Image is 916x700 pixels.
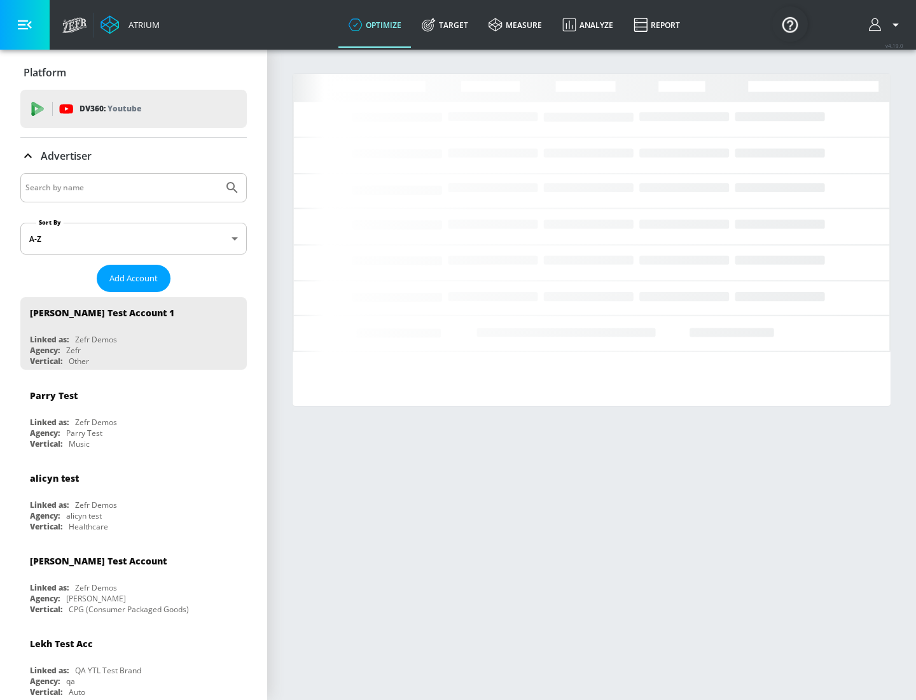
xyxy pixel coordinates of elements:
[75,334,117,345] div: Zefr Demos
[97,265,170,292] button: Add Account
[623,2,690,48] a: Report
[69,356,89,367] div: Other
[30,676,60,687] div: Agency:
[30,510,60,521] div: Agency:
[66,428,102,438] div: Parry Test
[30,334,69,345] div: Linked as:
[552,2,623,48] a: Analyze
[30,665,69,676] div: Linked as:
[30,428,60,438] div: Agency:
[24,66,66,80] p: Platform
[20,545,247,618] div: [PERSON_NAME] Test AccountLinked as:Zefr DemosAgency:[PERSON_NAME]Vertical:CPG (Consumer Packaged...
[20,55,247,90] div: Platform
[20,463,247,535] div: alicyn testLinked as:Zefr DemosAgency:alicyn testVertical:Healthcare
[75,665,141,676] div: QA YTL Test Brand
[30,438,62,449] div: Vertical:
[20,223,247,255] div: A-Z
[69,521,108,532] div: Healthcare
[30,555,167,567] div: [PERSON_NAME] Test Account
[75,500,117,510] div: Zefr Demos
[66,676,75,687] div: qa
[36,218,64,227] label: Sort By
[30,472,79,484] div: alicyn test
[20,90,247,128] div: DV360: Youtube
[772,6,808,42] button: Open Resource Center
[80,102,141,116] p: DV360:
[30,356,62,367] div: Vertical:
[30,521,62,532] div: Vertical:
[66,510,102,521] div: alicyn test
[41,149,92,163] p: Advertiser
[30,593,60,604] div: Agency:
[20,380,247,452] div: Parry TestLinked as:Zefr DemosAgency:Parry TestVertical:Music
[123,19,160,31] div: Atrium
[412,2,478,48] a: Target
[30,687,62,697] div: Vertical:
[30,307,174,319] div: [PERSON_NAME] Test Account 1
[75,582,117,593] div: Zefr Demos
[30,638,93,650] div: Lekh Test Acc
[30,345,60,356] div: Agency:
[30,389,78,402] div: Parry Test
[30,500,69,510] div: Linked as:
[75,417,117,428] div: Zefr Demos
[69,604,189,615] div: CPG (Consumer Packaged Goods)
[30,417,69,428] div: Linked as:
[69,687,85,697] div: Auto
[30,604,62,615] div: Vertical:
[101,15,160,34] a: Atrium
[478,2,552,48] a: measure
[20,138,247,174] div: Advertiser
[20,297,247,370] div: [PERSON_NAME] Test Account 1Linked as:Zefr DemosAgency:ZefrVertical:Other
[109,271,158,286] span: Add Account
[69,438,90,449] div: Music
[108,102,141,115] p: Youtube
[25,179,218,196] input: Search by name
[66,593,126,604] div: [PERSON_NAME]
[885,42,903,49] span: v 4.19.0
[66,345,81,356] div: Zefr
[338,2,412,48] a: optimize
[30,582,69,593] div: Linked as:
